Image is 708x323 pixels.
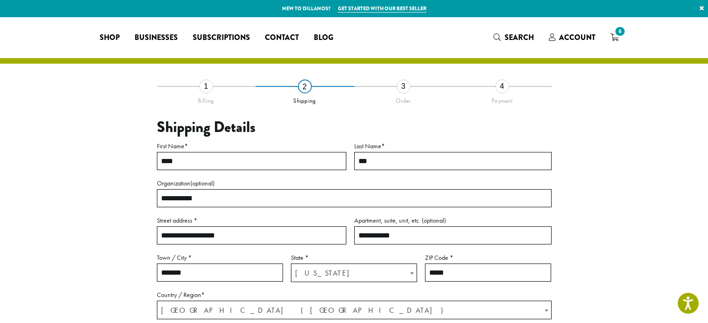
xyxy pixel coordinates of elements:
label: Last Name [354,140,552,152]
span: Contact [265,32,299,44]
div: Payment [453,93,552,105]
label: ZIP Code [425,252,551,264]
label: First Name [157,140,346,152]
span: Shop [100,32,120,44]
div: Billing [157,93,256,105]
span: (optional) [190,179,215,187]
label: Town / City [157,252,283,264]
span: 6 [614,25,626,38]
span: State [291,264,417,282]
span: Subscriptions [193,32,250,44]
a: Get started with our best seller [338,5,426,13]
div: Shipping [256,93,354,105]
span: Account [559,32,595,43]
div: 2 [298,79,312,93]
span: Search [505,32,534,43]
span: United States (US) [157,301,551,319]
a: Shop [92,30,127,45]
div: 4 [495,79,509,93]
div: 3 [397,79,411,93]
span: New Jersey [291,264,417,282]
h3: Shipping Details [157,119,552,136]
div: Order [354,93,453,105]
span: Businesses [135,32,178,44]
span: (optional) [422,216,446,224]
div: 1 [199,79,213,93]
label: Street address [157,215,346,226]
label: State [291,252,417,264]
span: Blog [314,32,333,44]
label: Apartment, suite, unit, etc. [354,215,552,226]
a: Search [486,30,541,45]
span: Country / Region [157,301,552,319]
